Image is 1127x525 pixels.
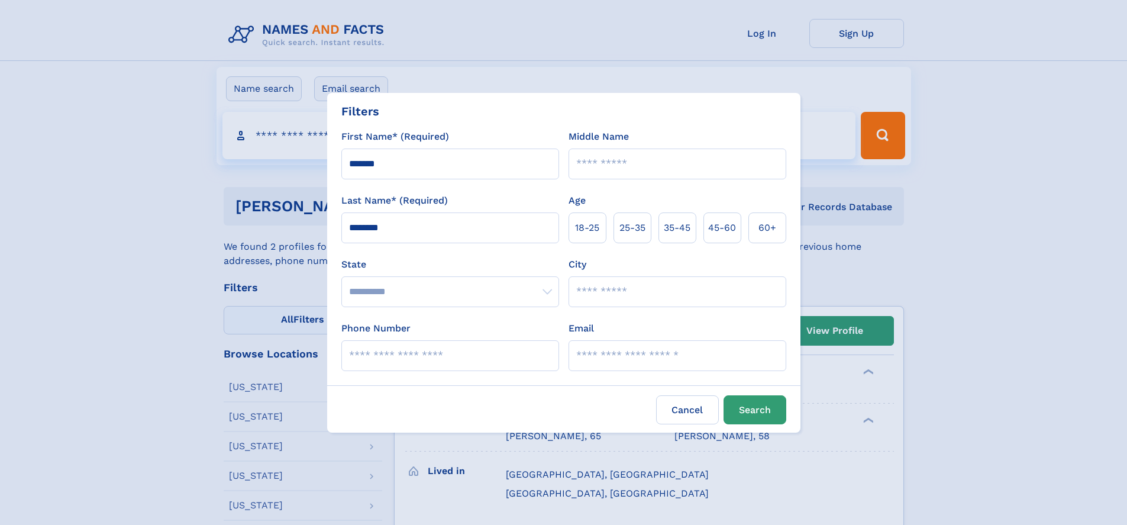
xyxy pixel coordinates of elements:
label: Middle Name [569,130,629,144]
span: 25‑35 [619,221,645,235]
label: Last Name* (Required) [341,194,448,208]
label: Phone Number [341,321,411,336]
div: Filters [341,102,379,120]
label: First Name* (Required) [341,130,449,144]
label: State [341,257,559,272]
span: 45‑60 [708,221,736,235]
label: Cancel [656,395,719,424]
label: Age [569,194,586,208]
label: Email [569,321,594,336]
button: Search [724,395,786,424]
span: 35‑45 [664,221,690,235]
label: City [569,257,586,272]
span: 18‑25 [575,221,599,235]
span: 60+ [758,221,776,235]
